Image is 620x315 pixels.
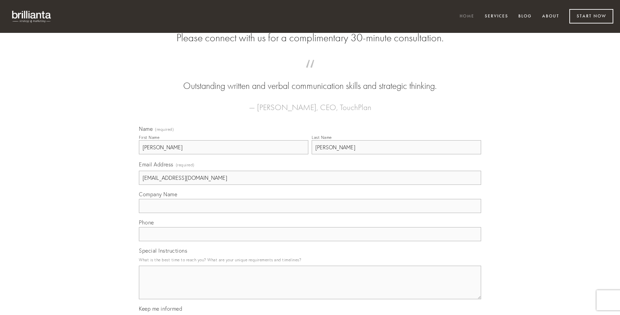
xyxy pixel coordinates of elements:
[139,191,177,198] span: Company Name
[139,247,187,254] span: Special Instructions
[569,9,613,23] a: Start Now
[312,135,332,140] div: Last Name
[514,11,536,22] a: Blog
[480,11,513,22] a: Services
[150,66,470,93] blockquote: Outstanding written and verbal communication skills and strategic thinking.
[139,32,481,44] h2: Please connect with us for a complimentary 30-minute consultation.
[139,135,159,140] div: First Name
[139,161,173,168] span: Email Address
[139,219,154,226] span: Phone
[150,93,470,114] figcaption: — [PERSON_NAME], CEO, TouchPlan
[155,127,174,132] span: (required)
[139,305,182,312] span: Keep me informed
[150,66,470,80] span: “
[176,160,195,169] span: (required)
[139,125,153,132] span: Name
[139,255,481,264] p: What is the best time to reach you? What are your unique requirements and timelines?
[538,11,564,22] a: About
[455,11,479,22] a: Home
[7,7,57,26] img: brillianta - research, strategy, marketing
